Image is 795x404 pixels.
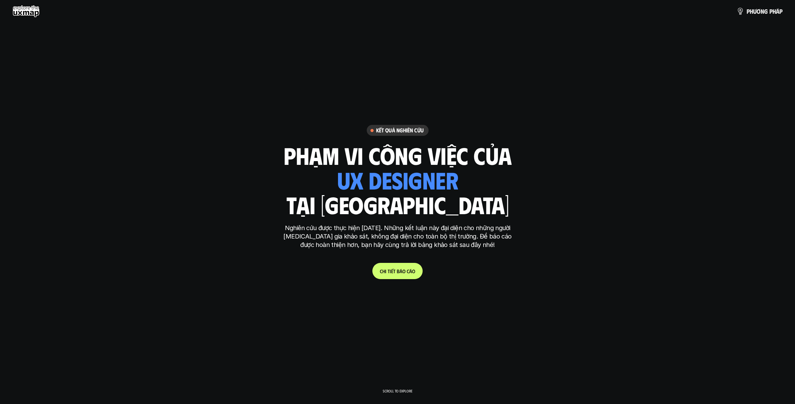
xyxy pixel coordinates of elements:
span: p [747,8,750,15]
h1: tại [GEOGRAPHIC_DATA] [286,191,509,218]
span: c [407,268,409,274]
a: phươngpháp [737,5,783,17]
span: h [382,268,385,274]
span: ơ [757,8,761,15]
span: g [764,8,768,15]
span: h [773,8,776,15]
span: i [390,268,391,274]
span: b [397,268,400,274]
span: n [761,8,764,15]
a: Chitiếtbáocáo [372,263,423,279]
h6: Kết quả nghiên cứu [376,127,424,134]
span: p [769,8,773,15]
span: á [409,268,412,274]
h1: phạm vi công việc của [284,142,512,168]
span: o [402,268,405,274]
span: C [380,268,382,274]
span: h [750,8,753,15]
span: t [388,268,390,274]
p: Nghiên cứu được thực hiện [DATE]. Những kết luận này đại diện cho những người [MEDICAL_DATA] gia ... [281,224,515,249]
span: i [385,268,386,274]
p: Scroll to explore [383,389,412,393]
span: á [776,8,779,15]
span: p [779,8,783,15]
span: o [412,268,415,274]
span: ế [391,268,393,274]
span: á [400,268,402,274]
span: ư [753,8,757,15]
span: t [393,268,395,274]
